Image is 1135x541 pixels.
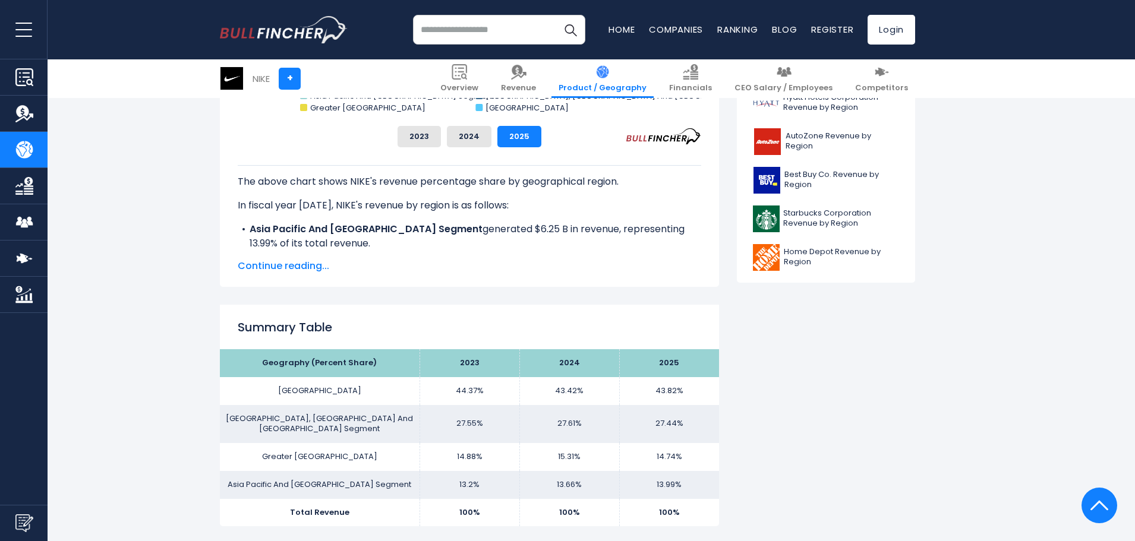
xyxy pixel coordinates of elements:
td: 13.99% [619,471,719,499]
td: 27.44% [619,405,719,443]
td: 27.55% [420,405,519,443]
td: 14.88% [420,443,519,471]
span: Hyatt Hotels Corporation Revenue by Region [783,93,899,113]
div: NIKE [253,72,270,86]
td: 100% [619,499,719,527]
th: 2024 [519,349,619,377]
td: 13.66% [519,471,619,499]
a: Home Depot Revenue by Region [746,241,906,274]
a: Login [868,15,915,45]
a: Companies [649,23,703,36]
a: Competitors [848,59,915,98]
td: Asia Pacific And [GEOGRAPHIC_DATA] Segment [220,471,420,499]
td: Total Revenue [220,499,420,527]
img: SBUX logo [753,205,780,232]
b: Asia Pacific And [GEOGRAPHIC_DATA] Segment [250,222,483,236]
span: Home Depot Revenue by Region [784,247,899,267]
img: NKE logo [220,67,243,90]
a: Product / Geography [551,59,654,98]
button: 2025 [497,126,541,147]
a: Revenue [494,59,543,98]
td: 43.82% [619,377,719,405]
a: Home [609,23,635,36]
a: Register [811,23,853,36]
span: Continue reading... [238,259,701,273]
a: Best Buy Co. Revenue by Region [746,164,906,197]
p: The above chart shows NIKE's revenue percentage share by geographical region. [238,175,701,189]
th: 2025 [619,349,719,377]
td: 100% [519,499,619,527]
text: Greater [GEOGRAPHIC_DATA] [310,102,425,113]
li: generated $12.26 B in revenue, representing 27.44% of its total revenue. [238,251,701,279]
span: Best Buy Co. Revenue by Region [784,170,899,190]
a: Ranking [717,23,758,36]
p: In fiscal year [DATE], NIKE's revenue by region is as follows: [238,198,701,213]
button: 2024 [447,126,491,147]
td: 100% [420,499,519,527]
a: Go to homepage [220,16,348,43]
th: Geography (Percent Share) [220,349,420,377]
td: 15.31% [519,443,619,471]
span: Starbucks Corporation Revenue by Region [783,208,899,229]
span: AutoZone Revenue by Region [786,131,899,151]
img: HD logo [753,244,780,271]
div: The for NIKE is the North America, which represents 43.82% of its total revenue. The for NIKE is ... [238,165,701,379]
a: CEO Salary / Employees [727,59,840,98]
td: 13.2% [420,471,519,499]
a: Financials [662,59,719,98]
span: Competitors [855,83,908,93]
text: [GEOGRAPHIC_DATA] [485,102,569,113]
span: Financials [669,83,712,93]
td: [GEOGRAPHIC_DATA], [GEOGRAPHIC_DATA] And [GEOGRAPHIC_DATA] Segment [220,405,420,443]
a: Starbucks Corporation Revenue by Region [746,203,906,235]
span: Revenue [501,83,536,93]
img: bullfincher logo [220,16,348,43]
td: 27.61% [519,405,619,443]
a: Blog [772,23,797,36]
a: Overview [433,59,485,98]
button: 2023 [398,126,441,147]
span: CEO Salary / Employees [734,83,833,93]
td: 44.37% [420,377,519,405]
span: Product / Geography [559,83,647,93]
img: BBY logo [753,167,781,194]
td: 43.42% [519,377,619,405]
span: Overview [440,83,478,93]
a: AutoZone Revenue by Region [746,125,906,158]
a: Hyatt Hotels Corporation Revenue by Region [746,87,906,119]
li: generated $6.25 B in revenue, representing 13.99% of its total revenue. [238,222,701,251]
a: + [279,68,301,90]
img: AZO logo [753,128,782,155]
b: [GEOGRAPHIC_DATA], [GEOGRAPHIC_DATA] And [GEOGRAPHIC_DATA] Segment [250,251,644,264]
td: Greater [GEOGRAPHIC_DATA] [220,443,420,471]
td: [GEOGRAPHIC_DATA] [220,377,420,405]
td: 14.74% [619,443,719,471]
button: Search [556,15,585,45]
img: H logo [753,90,780,116]
h2: Summary Table [238,318,701,336]
th: 2023 [420,349,519,377]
